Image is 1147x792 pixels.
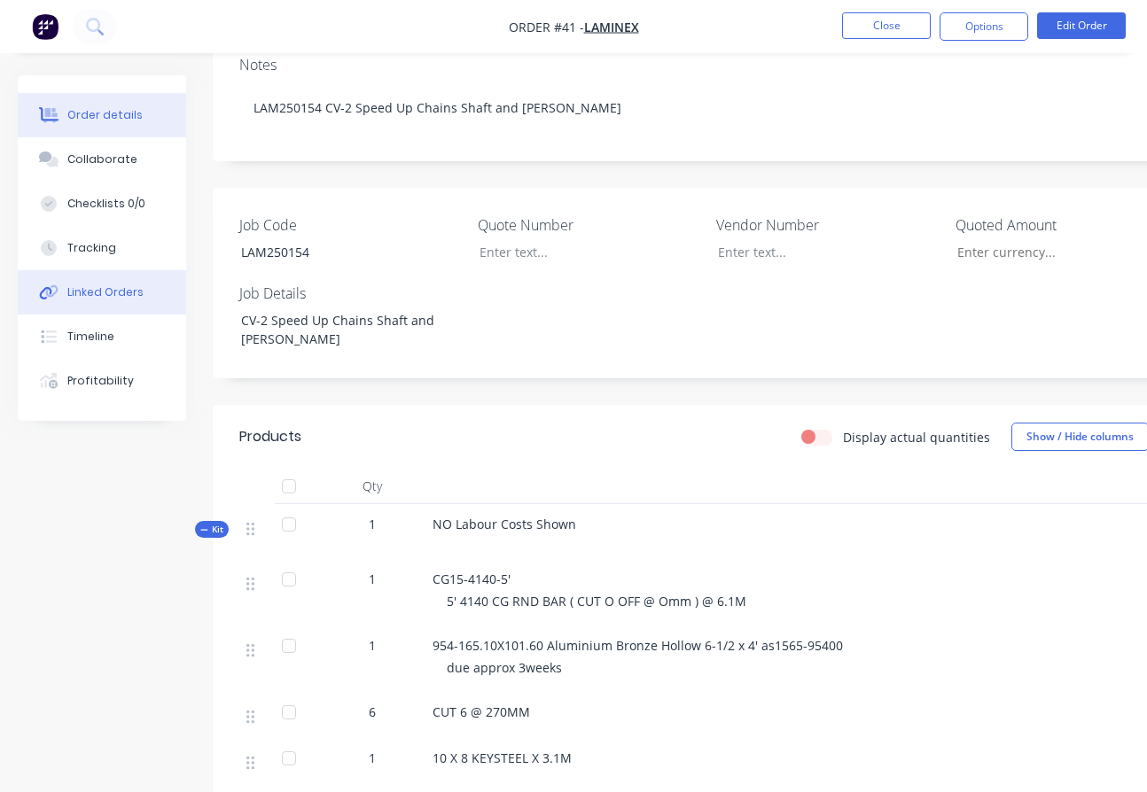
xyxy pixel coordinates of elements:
button: Profitability [18,359,186,403]
div: Profitability [67,373,134,389]
div: LAM250154 [227,239,449,265]
button: Timeline [18,314,186,359]
button: Collaborate [18,137,186,182]
button: Edit Order [1037,12,1126,39]
span: 1 [369,636,376,655]
div: Collaborate [67,151,137,167]
span: 6 [369,703,376,721]
span: 1 [369,570,376,588]
span: NO Labour Costs Shown [433,516,576,532]
span: CG15-4140-5' [433,571,511,587]
div: Products [239,426,301,447]
div: Qty [319,469,425,504]
div: Order details [67,107,143,123]
span: Order #41 - [509,19,584,35]
label: Job Code [239,214,461,236]
button: Options [940,12,1028,41]
label: Job Details [239,283,461,304]
div: CV-2 Speed Up Chains Shaft and [PERSON_NAME] [227,307,449,352]
button: Order details [18,93,186,137]
span: due approx 3weeks [447,659,562,676]
div: Timeline [67,329,114,345]
button: Tracking [18,226,186,270]
span: Kit [200,523,223,536]
span: CUT 6 @ 270MM [433,703,530,720]
span: 954-165.10X101.60 Aluminium Bronze Hollow 6-1/2 x 4' as1565-95400 [433,637,843,654]
div: Linked Orders [67,284,144,300]
img: Factory [32,13,59,40]
div: Kit [195,521,229,538]
label: Quote Number [478,214,699,236]
span: 1 [369,515,376,533]
label: Display actual quantities [843,428,990,446]
div: Tracking [67,240,116,256]
button: Close [842,12,931,39]
div: Checklists 0/0 [67,196,145,212]
span: 1 [369,749,376,767]
a: Laminex [584,19,639,35]
span: 10 X 8 KEYSTEEL X 3.1M [433,749,572,766]
label: Vendor Number [716,214,938,236]
button: Checklists 0/0 [18,182,186,226]
span: 5' 4140 CG RND BAR ( CUT O OFF @ Omm ) @ 6.1M [447,593,746,610]
button: Linked Orders [18,270,186,314]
